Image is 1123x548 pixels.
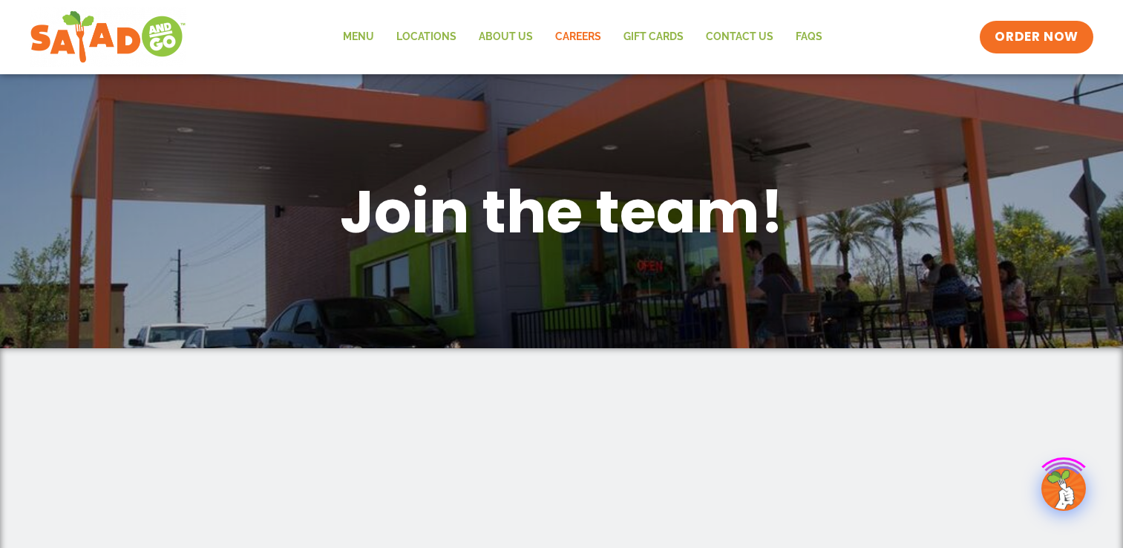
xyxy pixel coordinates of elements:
[612,20,695,54] a: GIFT CARDS
[332,20,834,54] nav: Menu
[176,173,948,250] h1: Join the team!
[30,7,186,67] img: new-SAG-logo-768×292
[695,20,785,54] a: Contact Us
[995,28,1078,46] span: ORDER NOW
[785,20,834,54] a: FAQs
[544,20,612,54] a: Careers
[385,20,468,54] a: Locations
[980,21,1093,53] a: ORDER NOW
[332,20,385,54] a: Menu
[468,20,544,54] a: About Us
